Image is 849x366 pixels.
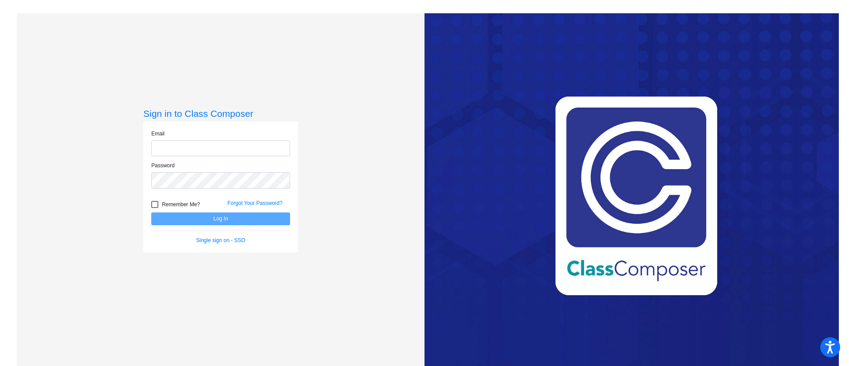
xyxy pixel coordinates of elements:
[227,200,283,206] a: Forgot Your Password?
[196,237,245,243] a: Single sign on - SSO
[151,212,290,225] button: Log In
[151,130,164,138] label: Email
[143,108,298,119] h3: Sign in to Class Composer
[162,199,200,210] span: Remember Me?
[151,162,175,170] label: Password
